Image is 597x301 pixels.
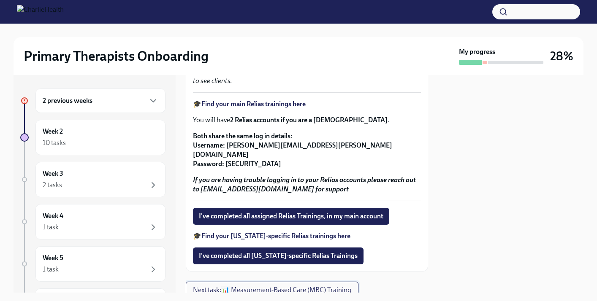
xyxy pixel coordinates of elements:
button: I've completed all assigned Relias Trainings, in my main account [193,208,389,225]
h6: Week 2 [43,127,63,136]
h3: 28% [550,48,573,64]
a: Find your main Relias trainings here [201,100,306,108]
h2: Primary Therapists Onboarding [24,48,209,64]
strong: 2 Relias accounts if you are a [DEMOGRAPHIC_DATA] [230,116,388,124]
span: I've completed all [US_STATE]-specific Relias Trainings [199,252,358,260]
div: 2 tasks [43,180,62,190]
a: Week 51 task [20,246,166,282]
p: 🎓 [193,99,421,109]
h6: Week 4 [43,211,63,220]
h6: 2 previous weeks [43,96,92,105]
button: Next task:📊 Measurement-Based Care (MBC) Training [186,282,358,298]
p: You will have . [193,116,421,125]
img: CharlieHealth [17,5,64,19]
a: Week 210 tasks [20,120,166,155]
button: I've completed all [US_STATE]-specific Relias Trainings [193,247,364,264]
div: 2 previous weeks [35,89,166,113]
a: Week 32 tasks [20,162,166,197]
div: 10 tasks [43,138,66,148]
a: Week 41 task [20,204,166,239]
div: 1 task [43,265,59,274]
div: 1 task [43,223,59,232]
strong: If you are having trouble logging in to your Relias accounts please reach out to [EMAIL_ADDRESS][... [193,176,416,193]
p: 🎓 [193,231,421,241]
strong: Both share the same log in details: Username: [PERSON_NAME][EMAIL_ADDRESS][PERSON_NAME][DOMAIN_NA... [193,132,392,168]
span: Next task : 📊 Measurement-Based Care (MBC) Training [193,286,351,294]
strong: My progress [459,47,495,56]
a: Find your [US_STATE]-specific Relias trainings here [201,232,350,240]
h6: Week 3 [43,169,63,178]
span: I've completed all assigned Relias Trainings, in my main account [199,212,383,220]
h6: Week 5 [43,253,63,263]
